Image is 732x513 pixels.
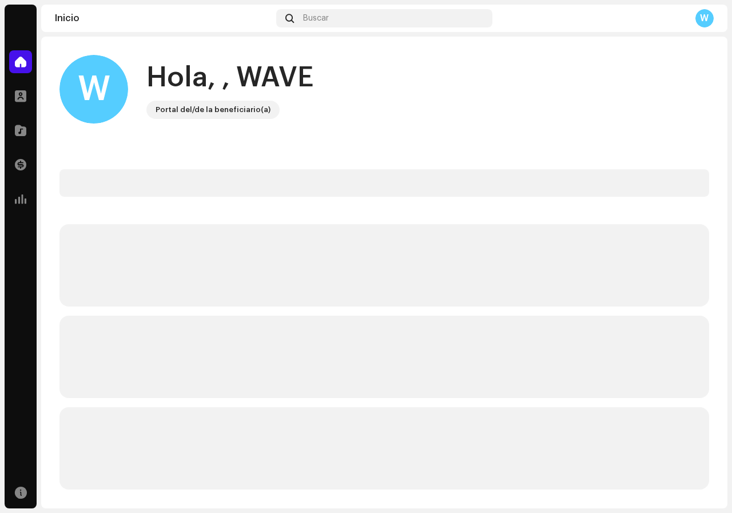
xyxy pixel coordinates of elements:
div: W [59,55,128,124]
span: Buscar [303,14,329,23]
div: Inicio [55,14,272,23]
div: W [695,9,714,27]
div: Hola, , WAVE [146,59,313,96]
div: Portal del/de la beneficiario(a) [156,103,270,117]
